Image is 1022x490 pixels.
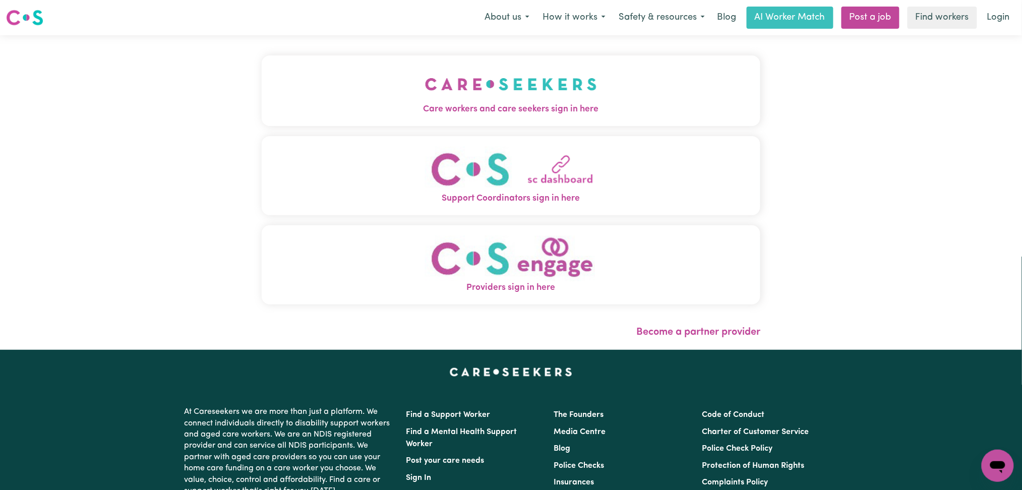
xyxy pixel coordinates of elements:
a: Login [981,7,1016,29]
a: Code of Conduct [702,411,764,419]
a: The Founders [554,411,604,419]
a: Insurances [554,478,594,486]
a: Careseekers logo [6,6,43,29]
a: Media Centre [554,428,606,436]
span: Providers sign in here [262,281,761,294]
a: Sign In [406,474,432,482]
a: Police Checks [554,462,605,470]
span: Care workers and care seekers sign in here [262,103,761,116]
a: Find a Support Worker [406,411,491,419]
a: Find workers [908,7,977,29]
a: Careseekers home page [450,368,572,376]
button: Support Coordinators sign in here [262,136,761,215]
a: Find a Mental Health Support Worker [406,428,517,448]
a: Complaints Policy [702,478,768,486]
a: Become a partner provider [636,327,760,337]
a: AI Worker Match [747,7,833,29]
button: Safety & resources [612,7,711,28]
a: Police Check Policy [702,445,772,453]
a: Blog [711,7,743,29]
img: Careseekers logo [6,9,43,27]
a: Protection of Human Rights [702,462,804,470]
button: How it works [536,7,612,28]
button: Care workers and care seekers sign in here [262,55,761,126]
a: Blog [554,445,571,453]
button: Providers sign in here [262,225,761,304]
span: Support Coordinators sign in here [262,192,761,205]
iframe: Button to launch messaging window [982,450,1014,482]
a: Post your care needs [406,457,485,465]
a: Post a job [841,7,899,29]
button: About us [478,7,536,28]
a: Charter of Customer Service [702,428,809,436]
